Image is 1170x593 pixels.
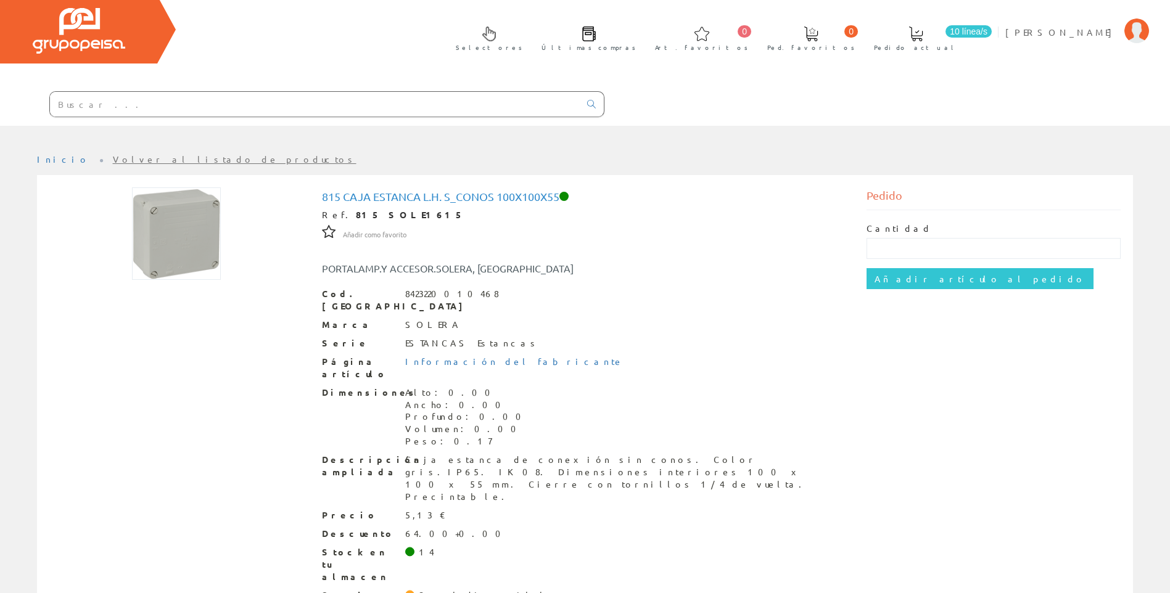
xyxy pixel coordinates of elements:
[405,411,529,423] div: Profundo: 0.00
[844,25,858,38] span: 0
[405,399,529,411] div: Ancho: 0.00
[1005,16,1149,28] a: [PERSON_NAME]
[405,509,446,521] div: 5,13 €
[867,268,1094,289] input: Añadir artículo al pedido
[405,356,624,367] a: Información del fabricante
[37,153,89,165] a: Inicio
[456,41,522,54] span: Selectores
[50,92,580,117] input: Buscar ...
[322,319,396,331] span: Marca
[132,187,221,280] img: Foto artículo 815 Caja Estanca L.h. S_conos 100x100x55 (144.23076923077x150)
[322,528,396,540] span: Descuento
[113,153,356,165] a: Volver al listado de productos
[322,356,396,380] span: Página artículo
[322,288,396,313] span: Cod. [GEOGRAPHIC_DATA]
[405,528,508,540] div: 64.00+0.00
[767,41,855,54] span: Ped. favoritos
[945,25,992,38] span: 10 línea/s
[419,546,434,558] div: 14
[356,209,464,220] strong: 815 SOLE1615
[867,187,1121,210] div: Pedido
[655,41,748,54] span: Art. favoritos
[542,41,636,54] span: Últimas compras
[867,223,932,235] label: Cantidad
[862,16,995,59] a: 10 línea/s Pedido actual
[405,337,539,350] div: ESTANCAS Estancas
[738,25,751,38] span: 0
[322,454,396,478] span: Descripción ampliada
[405,319,461,331] div: SOLERA
[405,386,529,399] div: Alto: 0.00
[313,261,630,276] div: PORTALAMP.Y ACCESOR.SOLERA, [GEOGRAPHIC_DATA]
[322,546,396,583] span: Stock en tu almacen
[443,16,529,59] a: Selectores
[343,228,406,239] a: Añadir como favorito
[33,8,125,54] img: Grupo Peisa
[405,435,529,448] div: Peso: 0.17
[405,454,849,503] div: Caja estanca de conexión sin conos. Color gris.IP65. IK08. Dimensiones interiores 100 x 100 x 55 ...
[529,16,642,59] a: Últimas compras
[322,509,396,521] span: Precio
[874,41,958,54] span: Pedido actual
[405,423,529,435] div: Volumen: 0.00
[405,288,499,300] div: 8423220010468
[1005,26,1118,38] span: [PERSON_NAME]
[322,337,396,350] span: Serie
[343,230,406,240] span: Añadir como favorito
[322,190,849,203] h1: 815 Caja Estanca L.h. S_conos 100x100x55
[322,386,396,399] span: Dimensiones
[322,209,849,221] div: Ref.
